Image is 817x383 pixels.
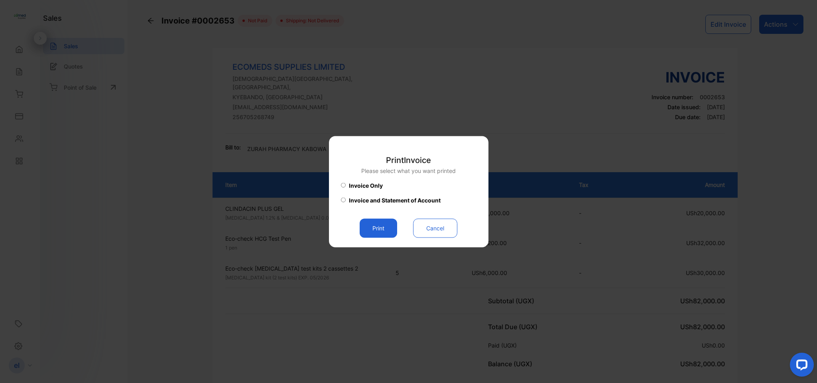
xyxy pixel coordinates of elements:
button: Cancel [413,218,457,238]
span: Invoice Only [349,181,383,189]
iframe: LiveChat chat widget [784,350,817,383]
p: Please select what you want printed [361,166,456,175]
span: Invoice and Statement of Account [349,196,441,204]
p: Print Invoice [361,154,456,166]
button: Print [360,218,397,238]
